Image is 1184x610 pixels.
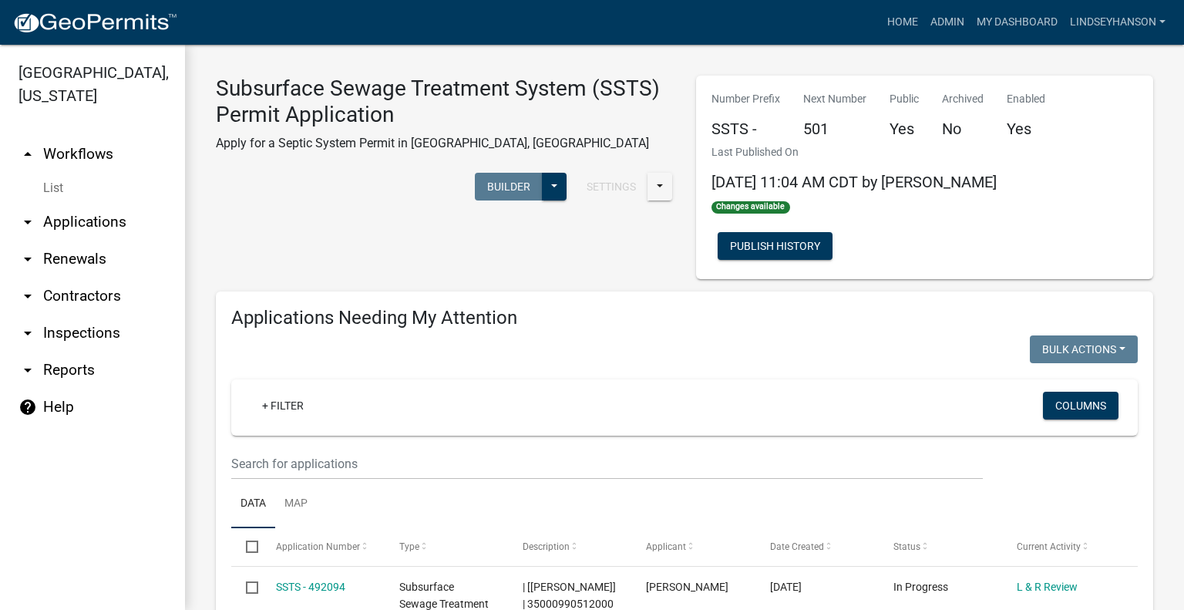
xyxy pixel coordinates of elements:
[216,134,673,153] p: Apply for a Septic System Permit in [GEOGRAPHIC_DATA], [GEOGRAPHIC_DATA]
[711,173,997,191] span: [DATE] 11:04 AM CDT by [PERSON_NAME]
[1043,392,1118,420] button: Columns
[18,361,37,379] i: arrow_drop_down
[18,324,37,342] i: arrow_drop_down
[803,91,866,107] p: Next Number
[231,448,983,480] input: Search for applications
[276,581,345,593] a: SSTS - 492094
[646,541,686,552] span: Applicant
[890,120,919,138] h5: Yes
[275,480,317,529] a: Map
[1017,581,1078,593] a: L & R Review
[755,528,878,565] datatable-header-cell: Date Created
[942,91,984,107] p: Archived
[942,120,984,138] h5: No
[770,541,824,552] span: Date Created
[646,581,728,593] span: Scott M Ellingson
[231,307,1138,329] h4: Applications Needing My Attention
[1064,8,1172,37] a: Lindseyhanson
[893,541,920,552] span: Status
[399,541,419,552] span: Type
[1030,335,1138,363] button: Bulk Actions
[879,528,1002,565] datatable-header-cell: Status
[631,528,755,565] datatable-header-cell: Applicant
[475,173,543,201] button: Builder
[881,8,924,37] a: Home
[1007,91,1045,107] p: Enabled
[803,120,866,138] h5: 501
[231,528,261,565] datatable-header-cell: Select
[216,76,673,127] h3: Subsurface Sewage Treatment System (SSTS) Permit Application
[231,480,275,529] a: Data
[18,213,37,231] i: arrow_drop_down
[18,250,37,268] i: arrow_drop_down
[18,398,37,416] i: help
[276,541,360,552] span: Application Number
[1007,120,1045,138] h5: Yes
[718,232,832,260] button: Publish History
[250,392,316,420] a: + Filter
[508,528,631,565] datatable-header-cell: Description
[770,581,802,593] span: 10/14/2025
[18,145,37,163] i: arrow_drop_up
[893,581,948,593] span: In Progress
[523,541,570,552] span: Description
[574,173,648,201] button: Settings
[970,8,1064,37] a: My Dashboard
[1017,541,1081,552] span: Current Activity
[718,241,832,254] wm-modal-confirm: Workflow Publish History
[711,91,780,107] p: Number Prefix
[385,528,508,565] datatable-header-cell: Type
[890,91,919,107] p: Public
[1002,528,1125,565] datatable-header-cell: Current Activity
[261,528,384,565] datatable-header-cell: Application Number
[924,8,970,37] a: Admin
[711,201,790,214] span: Changes available
[711,120,780,138] h5: SSTS -
[18,287,37,305] i: arrow_drop_down
[711,144,997,160] p: Last Published On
